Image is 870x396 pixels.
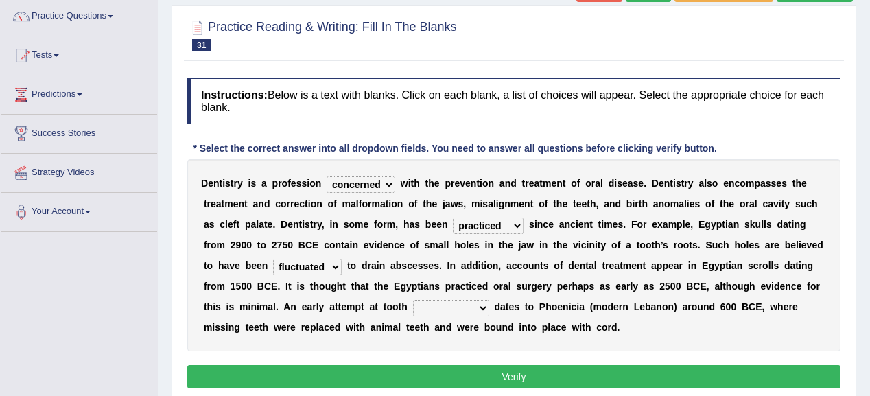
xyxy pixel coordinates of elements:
b: m [471,198,480,209]
b: r [525,178,528,189]
b: m [510,198,519,209]
b: o [664,198,670,209]
b: r [234,178,237,189]
b: r [314,219,317,230]
b: a [628,178,633,189]
b: t [244,198,248,209]
b: e [211,198,216,209]
span: 31 [192,39,211,51]
b: e [562,198,567,209]
b: u [755,219,762,230]
b: i [388,198,391,209]
b: e [291,178,296,189]
b: h [642,198,648,209]
b: h [812,198,818,209]
b: l [761,219,764,230]
b: n [505,178,511,189]
b: n [293,219,299,230]
b: s [225,178,231,189]
b: n [442,219,448,230]
b: e [228,219,233,230]
b: x [657,219,663,230]
b: m [387,219,395,230]
b: n [504,198,510,209]
b: s [766,219,772,230]
b: t [720,198,723,209]
b: t [476,178,480,189]
b: d [510,178,517,189]
b: t [310,219,314,230]
b: f [577,178,580,189]
b: e [364,219,369,230]
b: b [626,198,633,209]
b: s [414,219,420,230]
b: c [299,198,305,209]
b: b [425,219,432,230]
b: e [729,198,734,209]
b: e [581,198,587,209]
b: n [664,178,670,189]
h2: Practice Reading & Writing: Fill In The Blanks [187,17,457,51]
b: n [213,178,220,189]
b: p [677,219,683,230]
b: o [705,198,712,209]
b: c [543,219,548,230]
b: o [349,219,355,230]
b: i [725,219,728,230]
b: i [534,219,537,230]
b: f [287,178,291,189]
b: i [329,219,332,230]
b: i [480,178,482,189]
b: r [290,198,294,209]
b: t [792,178,796,189]
b: o [408,198,414,209]
b: m [355,219,363,230]
b: n [489,178,495,189]
b: a [250,219,256,230]
b: a [559,219,565,230]
b: c [220,219,225,230]
b: o [482,178,489,189]
b: i [308,198,311,209]
b: h [590,198,596,209]
b: t [522,178,526,189]
b: s [250,178,256,189]
b: h [414,178,420,189]
b: a [749,198,755,209]
b: n [584,219,590,230]
b: f [414,198,418,209]
b: o [281,198,287,209]
b: e [551,178,556,189]
b: c [806,198,812,209]
b: p [445,178,451,189]
b: , [395,219,398,230]
b: s [529,219,534,230]
b: e [548,219,554,230]
b: h [556,198,563,209]
b: e [465,178,471,189]
b: n [565,219,571,230]
b: t [423,198,426,209]
a: Success Stories [1,115,157,149]
b: a [604,198,609,209]
b: m [746,178,754,189]
b: D [652,178,659,189]
b: i [408,178,411,189]
b: s [296,178,302,189]
b: h [723,198,729,209]
b: g [705,219,711,230]
b: a [595,178,600,189]
b: s [633,178,639,189]
b: m [668,219,677,230]
b: l [493,198,496,209]
b: a [488,198,493,209]
b: t [573,198,576,209]
b: t [386,198,389,209]
b: . [623,219,626,230]
b: r [287,198,290,209]
b: e [434,178,440,189]
a: Predictions [1,75,157,110]
b: r [451,178,454,189]
b: o [391,198,397,209]
b: a [783,219,788,230]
